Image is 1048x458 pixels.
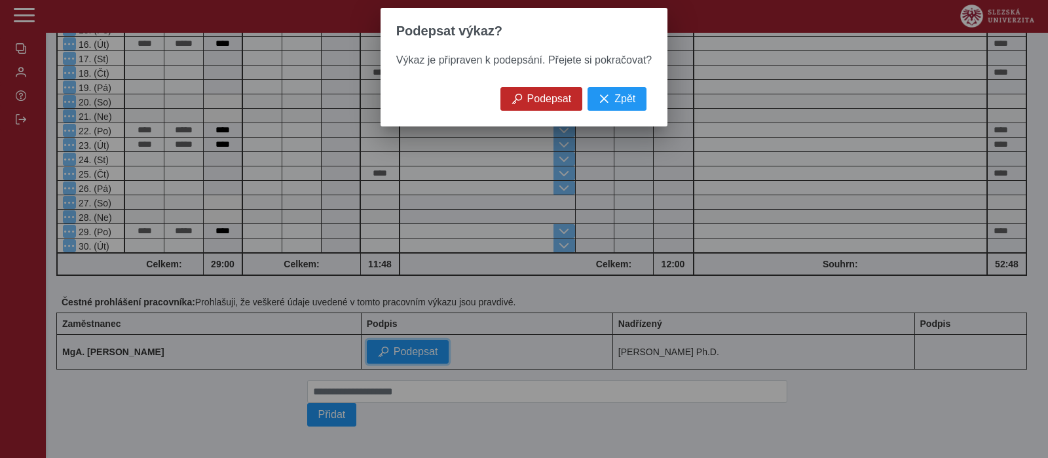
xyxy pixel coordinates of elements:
[396,54,652,66] span: Výkaz je připraven k podepsání. Přejete si pokračovat?
[527,93,572,105] span: Podepsat
[614,93,635,105] span: Zpět
[500,87,583,111] button: Podepsat
[396,24,502,39] span: Podepsat výkaz?
[588,87,646,111] button: Zpět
